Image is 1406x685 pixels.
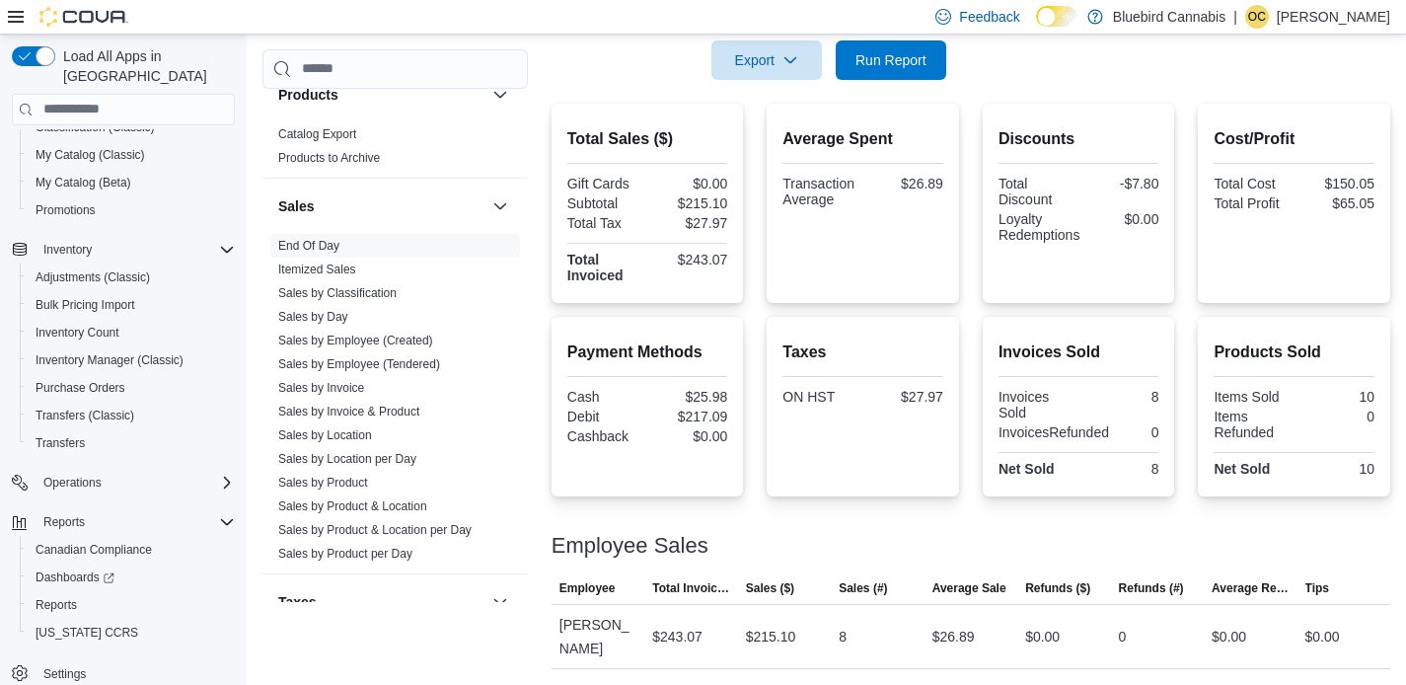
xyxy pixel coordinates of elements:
button: My Catalog (Classic) [20,141,243,169]
a: Catalog Export [278,127,356,141]
span: Reports [36,510,235,534]
a: End Of Day [278,239,339,253]
div: $150.05 [1298,176,1374,191]
span: Dashboards [36,570,114,585]
a: My Catalog (Beta) [28,171,139,194]
div: Subtotal [567,195,643,211]
div: -$7.80 [1082,176,1158,191]
h3: Products [278,85,338,105]
span: Sales by Invoice [278,380,364,396]
a: Itemized Sales [278,263,356,276]
span: Sales ($) [746,580,794,596]
div: 8 [839,625,847,648]
span: Catalog Export [278,126,356,142]
strong: Net Sold [1214,461,1270,477]
h3: Employee Sales [552,534,708,558]
div: Transaction Average [782,176,858,207]
h3: Sales [278,196,315,216]
a: Sales by Product & Location per Day [278,523,472,537]
span: Average Refund [1212,580,1289,596]
button: Canadian Compliance [20,536,243,564]
span: Itemized Sales [278,262,356,277]
span: Inventory Manager (Classic) [36,352,184,368]
span: Adjustments (Classic) [28,266,235,289]
span: Washington CCRS [28,621,235,645]
div: Total Profit [1214,195,1290,211]
h2: Cost/Profit [1214,127,1374,151]
span: Sales by Location [278,427,372,443]
button: Taxes [488,590,512,614]
a: Dashboards [20,564,243,591]
h2: Discounts [999,127,1159,151]
div: Total Discount [999,176,1074,207]
span: Dark Mode [1036,27,1037,28]
a: Sales by Product [278,476,368,490]
button: Products [278,85,484,105]
div: 10 [1298,461,1374,477]
span: Employee [559,580,616,596]
h2: Taxes [782,341,943,364]
span: Sales by Invoice & Product [278,404,419,419]
div: 8 [1082,461,1158,477]
span: Total Invoiced [652,580,729,596]
p: | [1233,5,1237,29]
button: Reports [36,510,93,534]
div: $65.05 [1298,195,1374,211]
span: Promotions [28,198,235,222]
span: Purchase Orders [28,376,235,400]
div: $26.89 [867,176,943,191]
div: $243.07 [651,252,727,267]
span: Tips [1305,580,1329,596]
div: Total Cost [1214,176,1290,191]
div: Sales [262,234,528,573]
a: Transfers (Classic) [28,404,142,427]
button: Inventory [4,236,243,264]
a: Bulk Pricing Import [28,293,143,317]
a: Reports [28,593,85,617]
span: Sales by Employee (Created) [278,333,433,348]
button: Reports [20,591,243,619]
button: Export [711,40,822,80]
span: Promotions [36,202,96,218]
div: InvoicesRefunded [999,424,1109,440]
a: Sales by Product per Day [278,547,412,561]
span: Reports [36,597,77,613]
p: Bluebird Cannabis [1113,5,1225,29]
h2: Average Spent [782,127,943,151]
button: Promotions [20,196,243,224]
a: Inventory Manager (Classic) [28,348,191,372]
a: Sales by Product & Location [278,499,427,513]
input: Dark Mode [1036,6,1077,27]
div: $217.09 [651,409,727,424]
span: Sales by Product [278,475,368,491]
span: Sales by Product & Location per Day [278,522,472,538]
button: Inventory Manager (Classic) [20,346,243,374]
div: 0 [1119,625,1127,648]
div: [PERSON_NAME] [552,605,644,668]
a: Canadian Compliance [28,538,160,562]
span: Sales by Product per Day [278,546,412,562]
a: [US_STATE] CCRS [28,621,146,645]
span: Sales by Product & Location [278,498,427,514]
button: Purchase Orders [20,374,243,402]
div: $0.00 [651,428,727,444]
div: Total Tax [567,215,643,231]
button: My Catalog (Beta) [20,169,243,196]
a: Purchase Orders [28,376,133,400]
h2: Invoices Sold [999,341,1159,364]
span: [US_STATE] CCRS [36,625,138,641]
button: Sales [278,196,484,216]
a: Sales by Classification [278,286,397,300]
strong: Total Invoiced [567,252,624,283]
span: Transfers [28,431,235,455]
div: $26.89 [932,625,975,648]
a: Inventory Count [28,321,127,344]
div: $25.98 [651,389,727,405]
button: Run Report [836,40,946,80]
span: End Of Day [278,238,339,254]
h2: Payment Methods [567,341,728,364]
button: Sales [488,194,512,218]
span: Inventory [43,242,92,258]
div: 10 [1298,389,1374,405]
button: Transfers (Classic) [20,402,243,429]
